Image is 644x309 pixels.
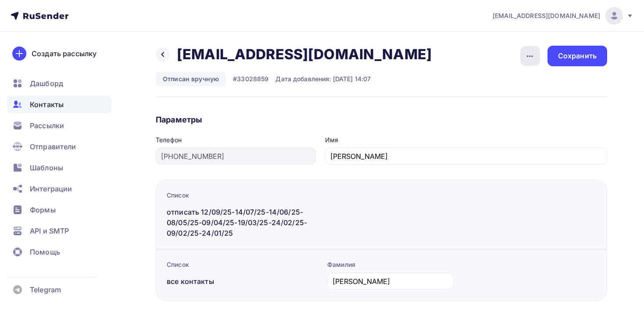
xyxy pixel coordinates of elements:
legend: Телефон [156,136,316,147]
a: Шаблоны [7,159,111,176]
a: Контакты [7,96,111,113]
legend: Имя [325,136,607,147]
span: Telegram [30,284,61,295]
div: все контакты [167,276,318,287]
span: Рассылки [30,120,64,131]
div: Фамилия [327,260,454,269]
input: Укажите имя контакта [330,151,602,162]
h2: [EMAIL_ADDRESS][DOMAIN_NAME] [177,46,432,63]
span: Дашборд [30,78,63,89]
input: Укажите номер телефона [161,151,311,162]
div: Сохранить [558,51,597,61]
div: Дата добавления: [DATE] 14:07 [275,75,371,83]
a: Рассылки [7,117,111,134]
span: Помощь [30,247,60,257]
div: Создать рассылку [32,48,97,59]
span: Отправители [30,141,76,152]
span: Контакты [30,99,64,110]
span: [EMAIL_ADDRESS][DOMAIN_NAME] [493,11,600,20]
a: [EMAIL_ADDRESS][DOMAIN_NAME] [493,7,633,25]
a: Дашборд [7,75,111,92]
span: Интеграции [30,183,72,194]
a: Формы [7,201,111,219]
div: отписать 12/09/25-14/07/25-14/06/25-08/05/25-09/04/25-19/03/25-24/02/25-09/02/25-24/01/25 [167,207,318,238]
a: Отправители [7,138,111,155]
div: Список [167,191,318,200]
div: #33028859 [233,75,268,83]
span: Формы [30,205,56,215]
h4: Параметры [156,115,607,125]
span: Шаблоны [30,162,63,173]
div: Отписан вручную [156,72,226,86]
span: API и SMTP [30,226,69,236]
div: Список [167,260,318,269]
